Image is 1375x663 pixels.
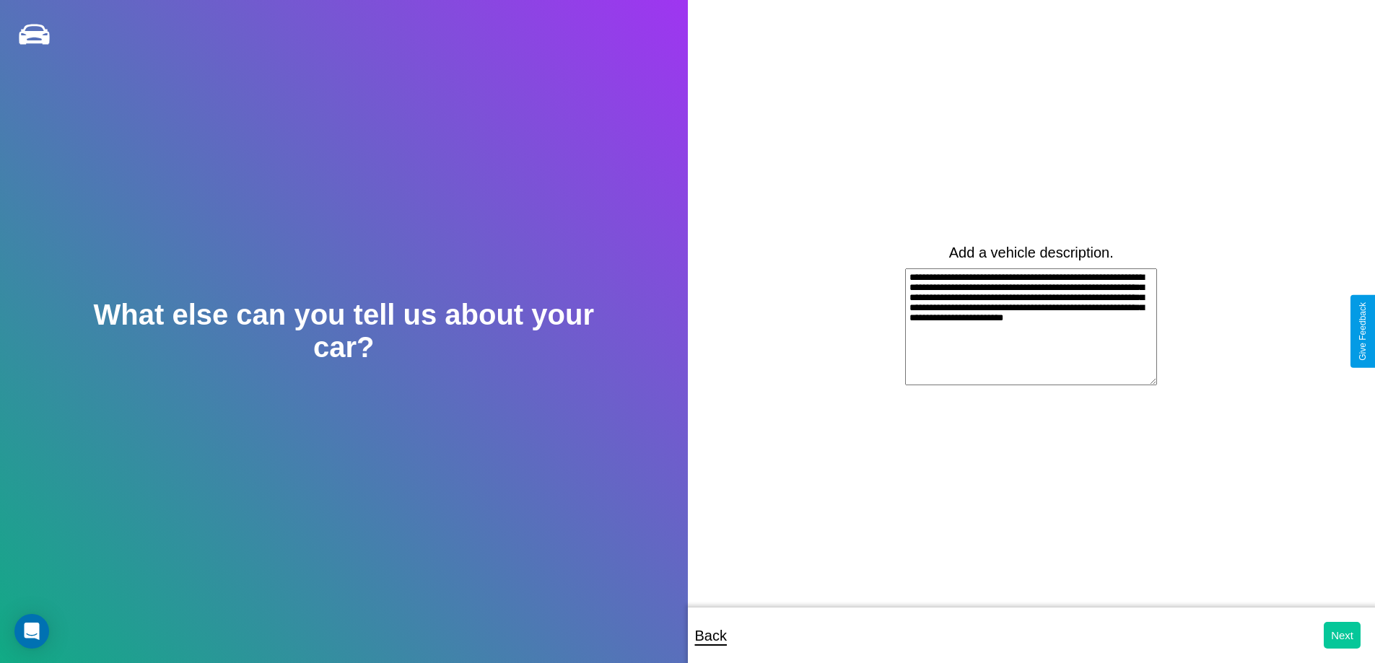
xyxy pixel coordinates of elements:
[695,623,727,649] p: Back
[69,299,619,364] h2: What else can you tell us about your car?
[949,245,1114,261] label: Add a vehicle description.
[1358,302,1368,361] div: Give Feedback
[1324,622,1361,649] button: Next
[14,614,49,649] div: Open Intercom Messenger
